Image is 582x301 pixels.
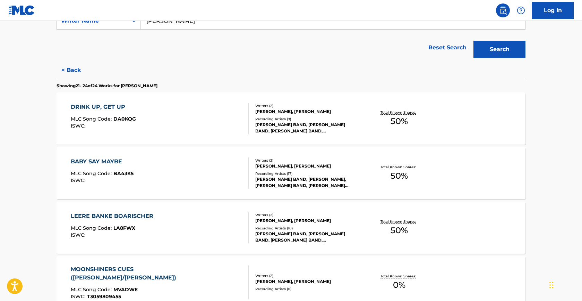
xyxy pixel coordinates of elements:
div: Writers ( 2 ) [255,158,360,163]
span: ISWC : [71,123,87,129]
div: Recording Artists ( 0 ) [255,286,360,292]
span: 50 % [391,224,408,237]
span: BA43K5 [113,170,134,177]
div: LEERE BANKE BOARISCHER [71,212,157,220]
div: Recording Artists ( 17 ) [255,171,360,176]
div: MOONSHINERS CUES ([PERSON_NAME]/[PERSON_NAME]) [71,265,243,282]
a: LEERE BANKE BOARISCHERMLC Song Code:LA8FWXISWC:Writers (2)[PERSON_NAME], [PERSON_NAME]Recording A... [57,202,525,254]
span: ISWC : [71,177,87,184]
div: Writers ( 2 ) [255,273,360,278]
button: < Back [57,62,98,79]
span: MLC Song Code : [71,116,113,122]
span: 50 % [391,170,408,182]
div: [PERSON_NAME] BAND, [PERSON_NAME], [PERSON_NAME] BAND, [PERSON_NAME] BAND, [PERSON_NAME] [255,176,360,189]
span: 50 % [391,115,408,128]
div: Recording Artists ( 9 ) [255,116,360,122]
span: 0 % [393,279,405,291]
div: [PERSON_NAME] BAND, [PERSON_NAME] BAND, [PERSON_NAME] BAND, [PERSON_NAME] BAND, [PERSON_NAME] BAND [255,231,360,243]
span: MLC Song Code : [71,170,113,177]
a: Public Search [496,3,510,17]
img: MLC Logo [8,5,35,15]
div: DRINK UP, GET UP [71,103,136,111]
div: [PERSON_NAME], [PERSON_NAME] [255,218,360,224]
span: MLC Song Code : [71,225,113,231]
div: [PERSON_NAME] BAND, [PERSON_NAME] BAND, [PERSON_NAME] BAND, [PERSON_NAME] BAND, [PERSON_NAME] BAND [255,122,360,134]
p: Showing 21 - 24 of 24 Works for [PERSON_NAME] [57,83,157,89]
div: Help [514,3,528,17]
button: Search [473,41,525,58]
div: Writer Name [61,17,123,25]
div: [PERSON_NAME], [PERSON_NAME] [255,278,360,285]
span: MLC Song Code : [71,286,113,293]
div: Recording Artists ( 10 ) [255,226,360,231]
a: BABY SAY MAYBEMLC Song Code:BA43K5ISWC:Writers (2)[PERSON_NAME], [PERSON_NAME]Recording Artists (... [57,147,525,199]
p: Total Known Shares: [380,219,418,224]
a: Log In [532,2,574,19]
span: ISWC : [71,293,87,300]
p: Total Known Shares: [380,110,418,115]
img: help [517,6,525,15]
span: ISWC : [71,232,87,238]
iframe: Chat Widget [547,268,582,301]
a: Reset Search [425,40,470,55]
span: LA8FWX [113,225,135,231]
span: DA0KQG [113,116,136,122]
a: DRINK UP, GET UPMLC Song Code:DA0KQGISWC:Writers (2)[PERSON_NAME], [PERSON_NAME]Recording Artists... [57,92,525,145]
div: Drag [549,275,554,295]
p: Total Known Shares: [380,164,418,170]
span: MVADWE [113,286,138,293]
div: [PERSON_NAME], [PERSON_NAME] [255,108,360,115]
span: T3059809455 [87,293,121,300]
div: BABY SAY MAYBE [71,157,134,166]
img: search [499,6,507,15]
div: [PERSON_NAME], [PERSON_NAME] [255,163,360,169]
div: Writers ( 2 ) [255,103,360,108]
div: Writers ( 2 ) [255,212,360,218]
form: Search Form [57,12,525,62]
p: Total Known Shares: [380,274,418,279]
